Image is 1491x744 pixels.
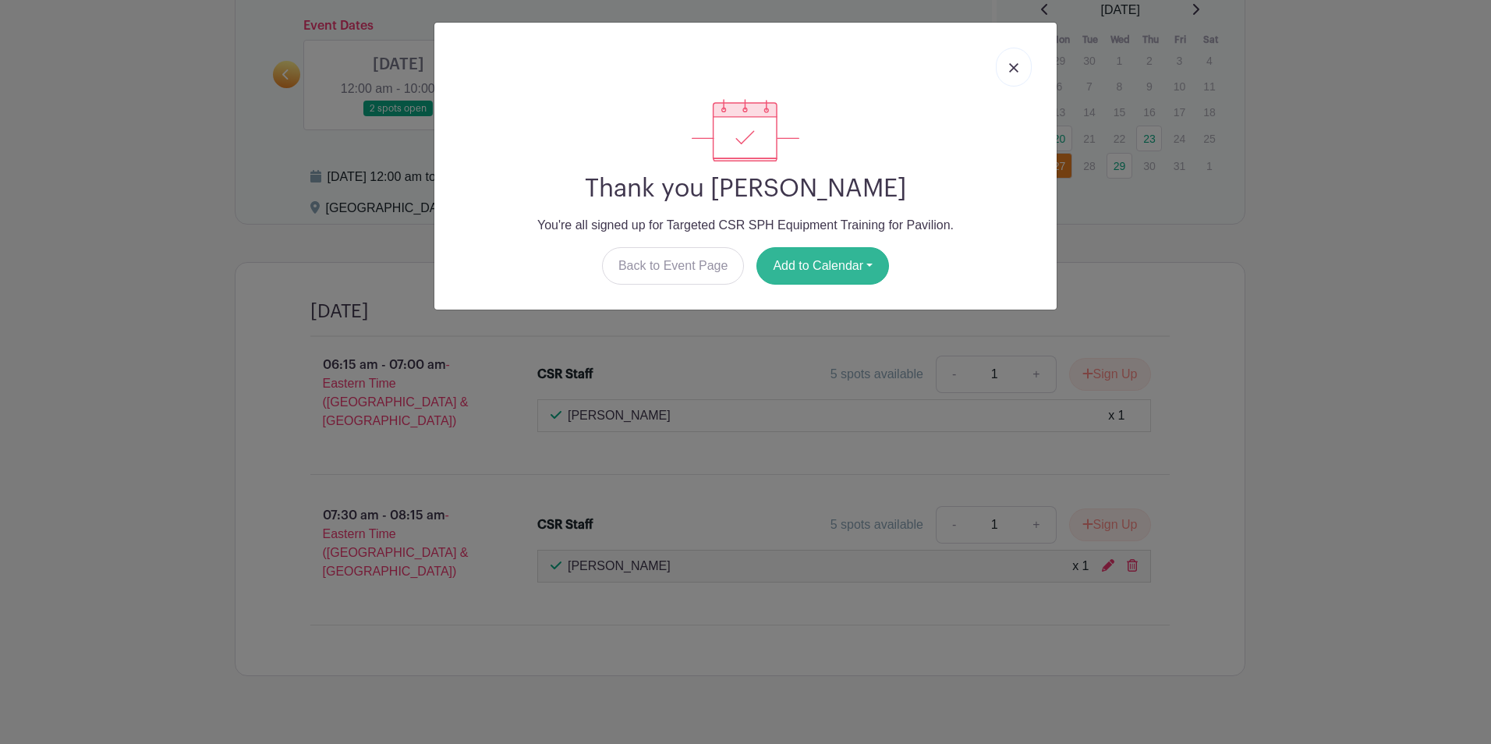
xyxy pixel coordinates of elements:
[1009,63,1018,73] img: close_button-5f87c8562297e5c2d7936805f587ecaba9071eb48480494691a3f1689db116b3.svg
[447,174,1044,204] h2: Thank you [PERSON_NAME]
[602,247,745,285] a: Back to Event Page
[692,99,799,161] img: signup_complete-c468d5dda3e2740ee63a24cb0ba0d3ce5d8a4ecd24259e683200fb1569d990c8.svg
[447,216,1044,235] p: You're all signed up for Targeted CSR SPH Equipment Training for Pavilion.
[756,247,889,285] button: Add to Calendar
